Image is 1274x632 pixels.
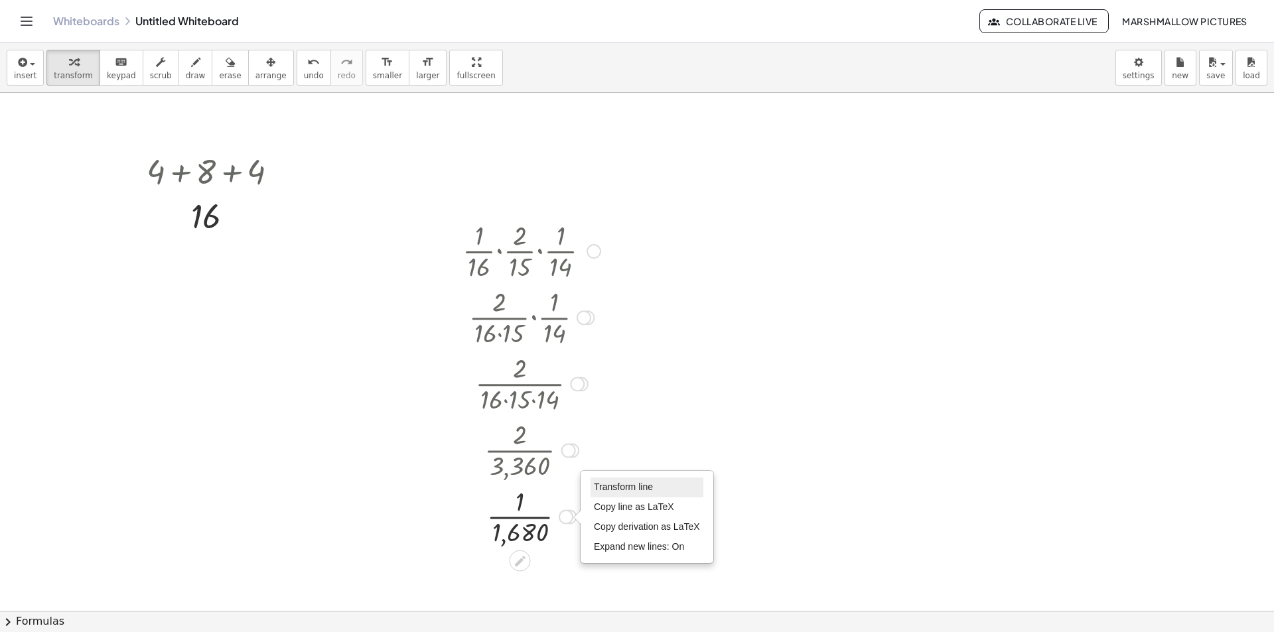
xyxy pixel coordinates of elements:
button: draw [178,50,213,86]
span: Marshmallow Pictures [1122,15,1247,27]
button: erase [212,50,248,86]
i: format_size [381,54,393,70]
button: load [1236,50,1267,86]
button: format_sizesmaller [366,50,409,86]
span: insert [14,71,36,80]
button: arrange [248,50,294,86]
span: scrub [150,71,172,80]
span: Transform line [594,481,653,492]
button: settings [1115,50,1162,86]
a: Whiteboards [53,15,119,28]
span: smaller [373,71,402,80]
span: redo [338,71,356,80]
button: keyboardkeypad [100,50,143,86]
div: Edit math [510,550,531,572]
span: settings [1123,71,1155,80]
span: Copy line as LaTeX [594,501,674,512]
button: save [1199,50,1233,86]
button: format_sizelarger [409,50,447,86]
span: transform [54,71,93,80]
button: insert [7,50,44,86]
i: undo [307,54,320,70]
span: fullscreen [457,71,495,80]
button: redoredo [330,50,363,86]
span: Copy derivation as LaTeX [594,521,700,532]
span: keypad [107,71,136,80]
button: Marshmallow Pictures [1111,9,1258,33]
span: Expand new lines: On [594,541,684,552]
span: save [1206,71,1225,80]
button: Collaborate Live [979,9,1108,33]
button: transform [46,50,100,86]
button: new [1165,50,1196,86]
span: new [1172,71,1188,80]
span: Collaborate Live [991,15,1097,27]
i: format_size [421,54,434,70]
button: scrub [143,50,179,86]
span: draw [186,71,206,80]
i: keyboard [115,54,127,70]
button: fullscreen [449,50,502,86]
span: larger [416,71,439,80]
span: erase [219,71,241,80]
button: Toggle navigation [16,11,37,32]
span: undo [304,71,324,80]
i: redo [340,54,353,70]
span: load [1243,71,1260,80]
button: undoundo [297,50,331,86]
span: arrange [255,71,287,80]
